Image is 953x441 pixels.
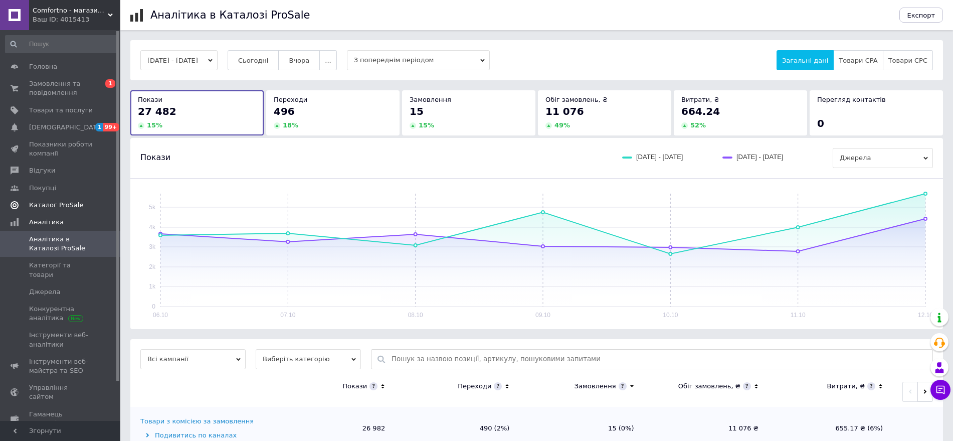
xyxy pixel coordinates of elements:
[33,15,120,24] div: Ваш ID: 4015413
[283,121,298,129] span: 18 %
[33,6,108,15] span: Comfortno - магазин комфортних рішень
[918,312,933,319] text: 12.10
[152,303,155,310] text: 0
[29,383,93,401] span: Управління сайтом
[256,349,361,369] span: Виберіть категорію
[535,312,550,319] text: 09.10
[817,96,886,103] span: Перегляд контактів
[690,121,706,129] span: 52 %
[408,312,423,319] text: 08.10
[29,166,55,175] span: Відгуки
[150,9,310,21] h1: Аналітика в Каталозі ProSale
[153,312,168,319] text: 06.10
[149,263,156,270] text: 2k
[280,312,295,319] text: 07.10
[138,105,176,117] span: 27 482
[791,312,806,319] text: 11.10
[29,62,57,71] span: Головна
[545,105,584,117] span: 11 076
[325,57,331,64] span: ...
[103,123,120,131] span: 99+
[410,96,451,103] span: Замовлення
[138,96,162,103] span: Покази
[289,57,309,64] span: Вчора
[29,218,64,227] span: Аналітика
[342,382,367,391] div: Покази
[930,380,950,400] button: Чат з покупцем
[554,121,570,129] span: 49 %
[575,382,616,391] div: Замовлення
[140,152,170,163] span: Покази
[29,106,93,115] span: Товари та послуги
[147,121,162,129] span: 15 %
[827,382,865,391] div: Витрати, ₴
[29,410,93,428] span: Гаманець компанії
[392,350,927,369] input: Пошук за назвою позиції, артикулу, пошуковими запитами
[29,140,93,158] span: Показники роботи компанії
[149,204,156,211] text: 5k
[238,57,269,64] span: Сьогодні
[29,305,93,323] span: Конкурентна аналітика
[681,105,720,117] span: 664.24
[140,417,254,426] div: Товари з комісією за замовлення
[663,312,678,319] text: 10.10
[105,79,115,88] span: 1
[883,50,933,70] button: Товари CPC
[777,50,834,70] button: Загальні дані
[347,50,490,70] span: З попереднім періодом
[782,57,828,64] span: Загальні дані
[319,50,336,70] button: ...
[140,50,218,70] button: [DATE] - [DATE]
[545,96,608,103] span: Обіг замовлень, ₴
[29,287,60,297] span: Джерела
[29,201,83,210] span: Каталог ProSale
[833,148,933,168] span: Джерела
[29,357,93,375] span: Інструменти веб-майстра та SEO
[95,123,103,131] span: 1
[29,123,103,132] span: [DEMOGRAPHIC_DATA]
[419,121,434,129] span: 15 %
[681,96,719,103] span: Витрати, ₴
[458,382,491,391] div: Переходи
[839,57,877,64] span: Товари CPA
[29,261,93,279] span: Категорії та товари
[149,283,156,290] text: 1k
[907,12,935,19] span: Експорт
[29,331,93,349] span: Інструменти веб-аналітики
[274,105,295,117] span: 496
[410,105,424,117] span: 15
[888,57,927,64] span: Товари CPC
[29,235,93,253] span: Аналітика в Каталозі ProSale
[29,79,93,97] span: Замовлення та повідомлення
[833,50,883,70] button: Товари CPA
[29,184,56,193] span: Покупці
[278,50,320,70] button: Вчора
[228,50,279,70] button: Сьогодні
[149,243,156,250] text: 3k
[678,382,740,391] div: Обіг замовлень, ₴
[140,431,268,440] div: Подивитись по каналах
[899,8,943,23] button: Експорт
[274,96,307,103] span: Переходи
[817,117,824,129] span: 0
[149,224,156,231] text: 4k
[5,35,118,53] input: Пошук
[140,349,246,369] span: Всі кампанії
